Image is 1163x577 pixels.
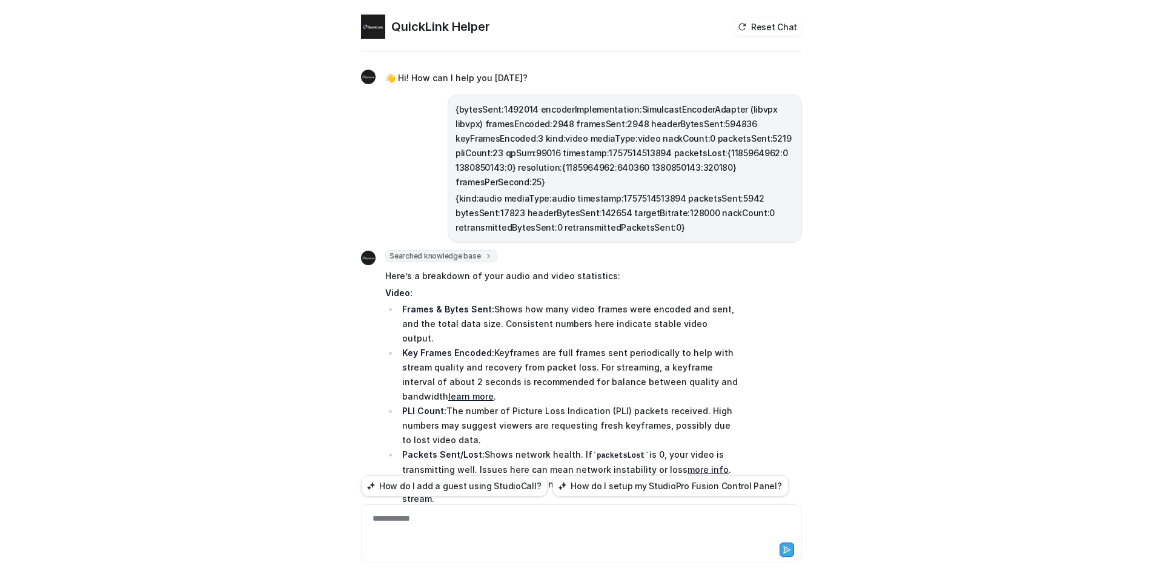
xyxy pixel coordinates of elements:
span: Searched knowledge base [385,250,497,262]
code: packetsLost [592,452,649,460]
strong: Frames & Bytes Sent: [402,304,494,314]
strong: Key Frames Encoded: [402,348,494,358]
p: 👋 Hi! How can I help you [DATE]? [385,71,528,85]
img: Widget [361,251,376,265]
img: Widget [361,15,385,39]
img: Widget [361,70,376,84]
li: The number of Picture Loss Indication (PLI) packets received. High numbers may suggest viewers ar... [399,404,740,447]
strong: PLI Count: [402,406,446,416]
h2: QuickLink Helper [391,18,490,35]
li: Shows network health. If is 0, your video is transmitting well. Issues here can mean network inst... [399,447,740,477]
p: Here’s a breakdown of your audio and video statistics: [385,269,740,283]
button: Reset Chat [734,18,802,36]
li: Keyframes are full frames sent periodically to help with stream quality and recovery from packet ... [399,346,740,404]
strong: Video: [385,288,413,298]
p: {bytesSent:1492014 encoderImplementation:SimulcastEncoderAdapter (libvpx libvpx) framesEncoded:29... [456,102,794,190]
button: How do I setup my StudioPro Fusion Control Panel? [552,475,788,496]
button: How do I add a guest using StudioCall? [361,475,548,496]
strong: Packets Sent/Lost: [402,449,485,460]
li: Shows how many video frames were encoded and sent, and the total data size. Consistent numbers he... [399,302,740,346]
p: {kind:audio mediaType:audio timestamp:1757514513894 packetsSent:5942 bytesSent:17823 headerBytesS... [456,191,794,235]
a: more info [688,464,729,475]
a: learn more [448,391,494,401]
